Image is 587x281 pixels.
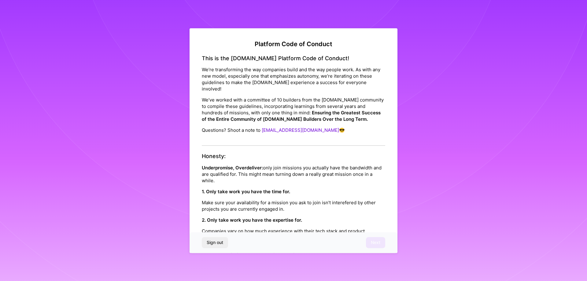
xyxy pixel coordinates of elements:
[202,217,302,223] strong: 2. Only take work you have the expertise for.
[202,199,385,212] p: Make sure your availability for a mission you ask to join isn’t interefered by other projects you...
[202,97,385,123] p: We’ve worked with a committee of 10 builders from the [DOMAIN_NAME] community to compile these gu...
[202,40,385,48] h2: Platform Code of Conduct
[202,189,290,194] strong: 1. Only take work you have the time for.
[207,239,223,246] span: Sign out
[202,237,228,248] button: Sign out
[202,165,263,171] strong: Underpromise, Overdeliver:
[202,110,381,122] strong: Ensuring the Greatest Success of the Entire Community of [DOMAIN_NAME] Builders Over the Long Term.
[202,55,385,62] h4: This is the [DOMAIN_NAME] Platform Code of Conduct!
[202,127,385,134] p: Questions? Shoot a note to 😎
[202,228,385,247] p: Companies vary on how much experience with their tech stack and product requirements they’ll expe...
[202,165,385,184] p: only join missions you actually have the bandwidth and are qualified for. This might mean turning...
[202,67,385,92] p: We’re transforming the way companies build and the way people work. As with any new model, especi...
[202,153,385,160] h4: Honesty:
[262,128,339,133] a: [EMAIL_ADDRESS][DOMAIN_NAME]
